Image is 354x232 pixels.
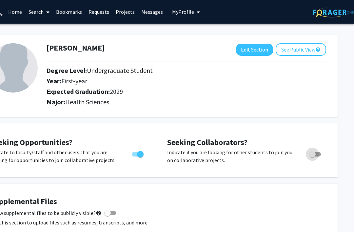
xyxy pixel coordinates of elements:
[276,43,326,56] button: See Public View
[53,0,85,23] a: Bookmarks
[5,202,28,227] iframe: Chat
[306,148,324,158] div: Toggle
[47,88,289,95] h2: Expected Graduation:
[138,0,166,23] a: Messages
[47,77,289,85] h2: Year:
[5,0,25,23] a: Home
[25,0,53,23] a: Search
[236,44,273,56] button: Edit Section
[96,209,102,217] mat-icon: help
[167,137,247,147] span: Seeking Collaborators?
[167,148,297,164] p: Indicate if you are looking for other students to join you on collaborative projects.
[85,0,112,23] a: Requests
[47,43,105,53] h1: [PERSON_NAME]
[87,66,153,74] span: Undergraduate Student
[112,0,138,23] a: Projects
[47,67,289,74] h2: Degree Level:
[315,46,321,53] mat-icon: help
[110,87,123,95] span: 2029
[313,7,354,17] img: ForagerOne Logo
[65,98,109,106] span: Health Sciences
[47,98,326,106] h2: Major:
[61,77,87,85] span: First-year
[172,9,194,15] span: My Profile
[129,148,147,158] div: Toggle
